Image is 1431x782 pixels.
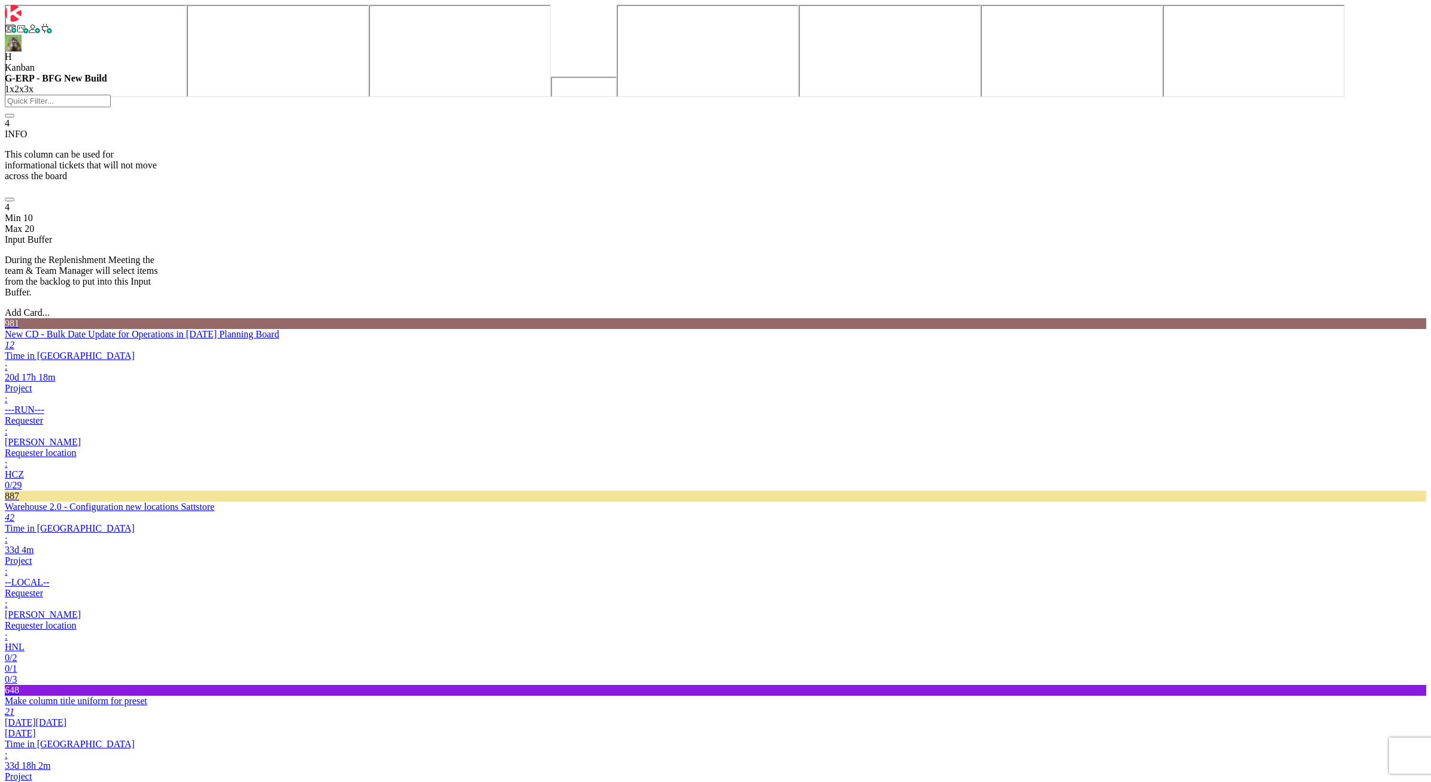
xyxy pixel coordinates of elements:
span: Input Buffer [5,234,52,244]
span: 0/3 [5,674,17,684]
div: 887 [5,491,1426,502]
div: Project [5,555,1426,566]
div: HNL [5,642,1426,653]
span: [DATE] [36,717,67,727]
span: : [5,534,7,544]
span: INFO [5,129,27,139]
div: Requester location [5,620,1426,631]
div: 981New CD - Bulk Date Update for Operations in [DATE] Planning Board [5,318,1426,340]
div: H [5,52,1426,62]
div: 20d 17h 18m [5,372,1426,383]
div: New CD - Bulk Date Update for Operations in [DATE] Planning Board [5,329,1426,340]
div: Warehouse 2.0 - Configuration new locations Sattstore [5,502,1426,512]
span: 0 / 1 [5,663,17,674]
div: Requester location [5,448,1426,458]
b: G-ERP - BFG New Build [5,73,107,83]
span: : [5,631,7,641]
div: Requester [5,415,1426,426]
div: Project [5,771,1426,782]
iframe: UserGuiding Knowledge Base [617,5,799,97]
span: [DATE] [5,717,36,727]
div: Requester [5,588,1426,599]
iframe: UserGuiding AI Assistant Launcher [981,5,1163,97]
span: 2x [14,84,24,94]
div: Min 10 [5,213,1426,224]
div: 981 [5,318,1426,329]
span: : [5,426,7,436]
div: 887Warehouse 2.0 - Configuration new locations Sattstore [5,491,1426,512]
iframe: UserGuiding Product Updates [799,5,981,97]
a: 981New CD - Bulk Date Update for Operations in [DATE] Planning BoardTime in [GEOGRAPHIC_DATA]:20d... [5,318,1426,491]
div: Max 20 [5,224,1426,234]
span: : [5,566,7,576]
div: 0/1 [5,663,1426,674]
span: 4 [5,118,10,128]
div: 648 [5,685,1426,696]
div: HCZ [5,469,1426,480]
div: 0/2 [5,653,1426,663]
span: Kanban [5,62,35,73]
div: [PERSON_NAME] [5,609,1426,620]
div: 648Make column title uniform for preset [5,685,1426,706]
span: 2 [10,340,14,350]
div: ---RUN--- [5,404,1426,415]
div: Time in [GEOGRAPHIC_DATA] [5,523,1426,534]
div: Project [5,383,1426,394]
span: 2 [5,706,10,717]
div: Make column title uniform for preset [5,696,1426,706]
span: 4 [5,202,10,212]
div: Time in [GEOGRAPHIC_DATA] [5,351,1426,361]
div: --LOCAL-- [5,577,1426,588]
span: 0/29 [5,480,22,490]
iframe: UserGuiding AI Assistant [1163,5,1345,97]
span: : [5,750,7,760]
p: During the Replenishment Meeting the team & Team Manager will select items from the backlog to pu... [5,255,158,298]
span: : [5,599,7,609]
span: : [5,361,7,372]
span: 1 [5,340,10,350]
span: : [5,458,7,469]
span: : [5,394,7,404]
span: 3x [24,84,34,94]
div: [PERSON_NAME] [5,437,1426,448]
div: 33d 4m [5,545,1426,555]
span: 0 / 2 [5,653,17,663]
span: Add Card... [5,307,50,318]
span: 4 [5,512,10,523]
p: This column can be used for informational tickets that will not move across the board [5,149,158,182]
div: Time in [GEOGRAPHIC_DATA] [5,739,1426,750]
a: 887Warehouse 2.0 - Configuration new locations SattstoreTime in [GEOGRAPHIC_DATA]:33d 4mProject:-... [5,491,1426,685]
div: [DATE] [5,728,1426,739]
div: 33d 18h 2m [5,760,1426,771]
span: 1x [5,84,14,94]
input: Quick Filter... [5,95,111,107]
span: 1 [10,706,14,717]
span: 2 [10,512,14,523]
